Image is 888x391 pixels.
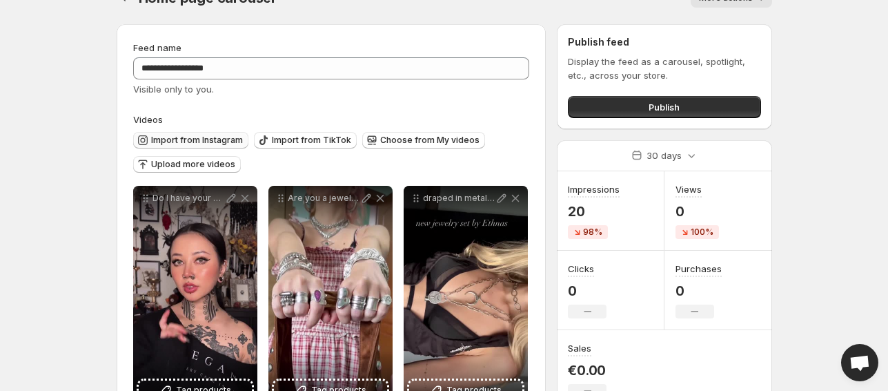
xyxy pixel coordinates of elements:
[675,283,722,299] p: 0
[423,193,495,204] p: draped in metal style like armor ethnasia_jewelry
[133,42,181,53] span: Feed name
[152,193,224,204] p: Do I have your attention ethnasia_jewelry The fun of stacking necklaces
[151,159,235,170] span: Upload more videos
[568,283,606,299] p: 0
[288,193,359,204] p: Are you a jewelry addict ethnasia bohojewelry bohemian maximalist jewelryaddict summer
[568,182,620,196] h3: Impressions
[568,35,760,49] h2: Publish feed
[568,362,606,379] p: €0.00
[133,132,248,149] button: Import from Instagram
[254,132,357,149] button: Import from TikTok
[133,156,241,173] button: Upload more videos
[691,227,713,238] span: 100%
[583,227,602,238] span: 98%
[362,132,485,149] button: Choose from My videos
[568,55,760,82] p: Display the feed as a carousel, spotlight, etc., across your store.
[675,262,722,276] h3: Purchases
[272,135,351,146] span: Import from TikTok
[841,344,878,381] div: Open chat
[133,114,163,125] span: Videos
[568,262,594,276] h3: Clicks
[568,341,591,355] h3: Sales
[380,135,480,146] span: Choose from My videos
[649,100,680,114] span: Publish
[675,203,719,220] p: 0
[647,149,682,162] p: 30 days
[151,135,243,146] span: Import from Instagram
[133,84,214,95] span: Visible only to you.
[675,182,702,196] h3: Views
[568,203,620,220] p: 20
[568,96,760,118] button: Publish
